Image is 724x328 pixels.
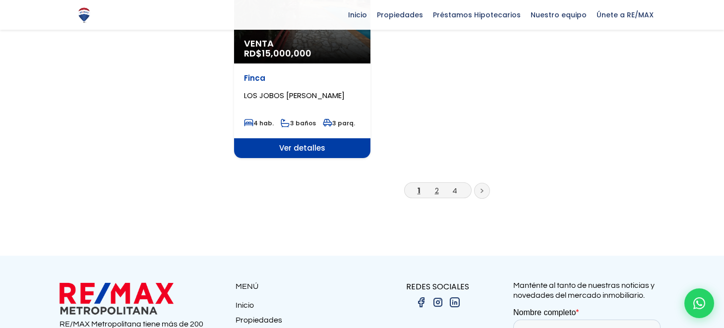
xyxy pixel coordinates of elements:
a: Inicio [236,300,362,315]
img: instagram.png [432,296,444,308]
span: RD$ [244,47,311,59]
span: Inicio [343,7,372,22]
span: Ver detalles [234,138,370,158]
a: 2 [435,185,439,196]
span: 3 parq. [323,119,355,127]
a: 4 [452,185,457,196]
img: remax metropolitana logo [60,280,174,317]
span: Propiedades [372,7,428,22]
p: Finca [244,73,361,83]
p: REDES SOCIALES [362,280,513,293]
span: LOS JOBOS [PERSON_NAME] [244,90,345,101]
span: 15,000,000 [262,47,311,59]
a: 1 [418,185,421,196]
span: Únete a RE/MAX [592,7,659,22]
span: Préstamos Hipotecarios [428,7,526,22]
img: facebook.png [415,296,427,308]
span: Venta [244,39,361,49]
span: 3 baños [281,119,316,127]
p: Manténte al tanto de nuestras noticias y novedades del mercado inmobiliario. [513,280,664,300]
img: linkedin.png [449,296,461,308]
span: 4 hab. [244,119,274,127]
span: Nuestro equipo [526,7,592,22]
img: Logo de REMAX [75,6,93,24]
p: MENÚ [236,280,362,293]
